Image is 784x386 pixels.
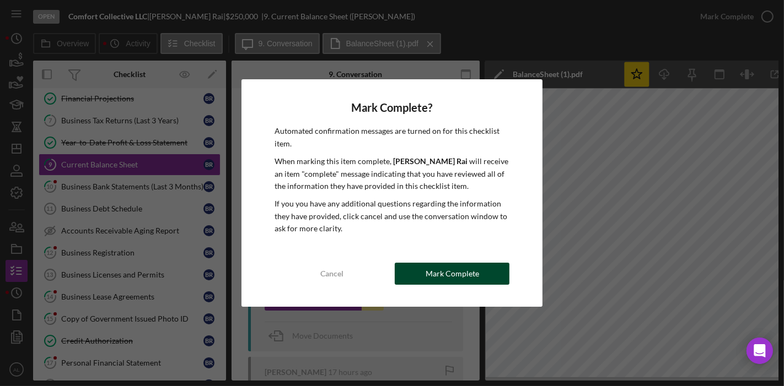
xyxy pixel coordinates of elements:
[275,198,510,235] p: If you you have any additional questions regarding the information they have provided, click canc...
[426,263,479,285] div: Mark Complete
[275,263,389,285] button: Cancel
[395,263,509,285] button: Mark Complete
[275,155,510,192] p: When marking this item complete, will receive an item "complete" message indicating that you have...
[747,338,773,364] div: Open Intercom Messenger
[393,156,468,166] b: [PERSON_NAME] Rai
[275,101,510,114] h4: Mark Complete?
[275,125,510,150] p: Automated confirmation messages are turned on for this checklist item.
[320,263,343,285] div: Cancel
